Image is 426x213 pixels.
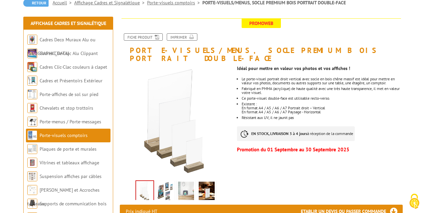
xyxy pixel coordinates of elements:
[124,33,163,41] a: Fiche produit
[27,117,37,127] img: Porte-menus / Porte-messages
[120,66,232,178] img: supports_porte_visuel_bois_portrait_vertical_407723_vide.jpg
[27,89,37,99] img: Porte-affiches de sol sur pied
[237,65,350,71] strong: Idéal pour mettre en valeur vos photos et vos affiches !
[40,64,107,70] a: Cadres Clic-Clac couleurs à clapet
[157,182,173,202] img: porte_visuel_portrait_vertical_407723_21_19_17.jpg
[178,182,194,202] img: porte_visuel_a7_portrait_vertical_407717_situation.jpg
[237,126,355,141] p: à réception de la commande
[27,185,37,195] img: Cimaises et Accroches tableaux
[403,190,426,213] button: Cookies (fenêtre modale)
[27,62,37,72] img: Cadres Clic-Clac couleurs à clapet
[27,158,37,168] img: Vitrines et tableaux affichage
[40,91,98,97] a: Porte-affiches de sol sur pied
[40,119,101,125] a: Porte-menus / Porte-messages
[40,173,102,179] a: Suspension affiches par câbles
[242,77,403,85] li: Le porte-visuel portrait droit vertical avec socle en bois chêne massif est idéal pour mettre en ...
[27,187,100,207] a: [PERSON_NAME] et Accroches tableaux
[199,182,215,202] img: porte_visuel_a6_portrait_vertical_407719_situation.jpg
[27,76,37,86] img: Cadres et Présentoirs Extérieur
[27,37,96,56] a: Cadres Deco Muraux Alu ou [GEOGRAPHIC_DATA]
[27,103,37,113] img: Chevalets et stop trottoirs
[40,160,99,166] a: Vitrines et tableaux affichage
[242,87,403,95] li: Fabriqué en PMMA (acrylique) de haute qualité avec une très haute transparence, il met en valeur ...
[242,96,403,100] li: Ce porte-visuel double-face est utilisable recto-verso.
[251,131,307,136] strong: EN STOCK, LIVRAISON 3 à 4 jours
[242,116,403,120] div: Résistant aux UV, il ne jaunit pas
[27,144,37,154] img: Plaques de porte et murales
[242,106,403,114] p: En format A4 / A5 / A6 / A7 Portrait droit – Vertical En format A4 / A5 / A6 / A7 Paysage - Horiz...
[242,19,281,28] span: Promoweb
[40,201,106,207] a: Supports de communication bois
[242,102,403,106] p: Existent :
[40,146,97,152] a: Plaques de porte et murales
[40,105,93,111] a: Chevalets et stop trottoirs
[406,193,423,210] img: Cookies (fenêtre modale)
[27,35,37,45] img: Cadres Deco Muraux Alu ou Bois
[40,78,103,84] a: Cadres et Présentoirs Extérieur
[237,148,403,152] p: Promotion du 01 Septembre au 30 Septembre 2025
[31,20,106,26] a: Affichage Cadres et Signalétique
[167,33,197,41] a: Imprimer
[27,130,37,140] img: Porte-visuels comptoirs
[27,171,37,181] img: Suspension affiches par câbles
[136,181,153,202] img: supports_porte_visuel_bois_portrait_vertical_407723_vide.jpg
[40,50,98,56] a: Cadres Clic-Clac Alu Clippant
[40,132,88,138] a: Porte-visuels comptoirs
